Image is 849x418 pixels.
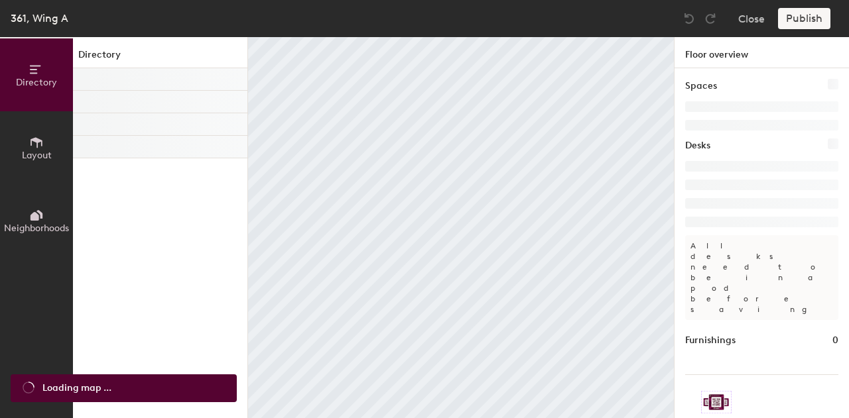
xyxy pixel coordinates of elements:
[685,138,710,153] h1: Desks
[4,223,69,234] span: Neighborhoods
[683,12,696,25] img: Undo
[248,37,674,418] canvas: Map
[675,37,849,68] h1: Floor overview
[685,333,736,348] h1: Furnishings
[42,381,111,395] span: Loading map ...
[16,77,57,88] span: Directory
[704,12,717,25] img: Redo
[11,10,68,26] div: 361, Wing A
[685,235,838,320] p: All desks need to be in a pod before saving
[685,79,717,93] h1: Spaces
[738,8,765,29] button: Close
[832,333,838,348] h1: 0
[22,150,52,161] span: Layout
[73,48,247,68] h1: Directory
[701,391,732,413] img: Sticker logo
